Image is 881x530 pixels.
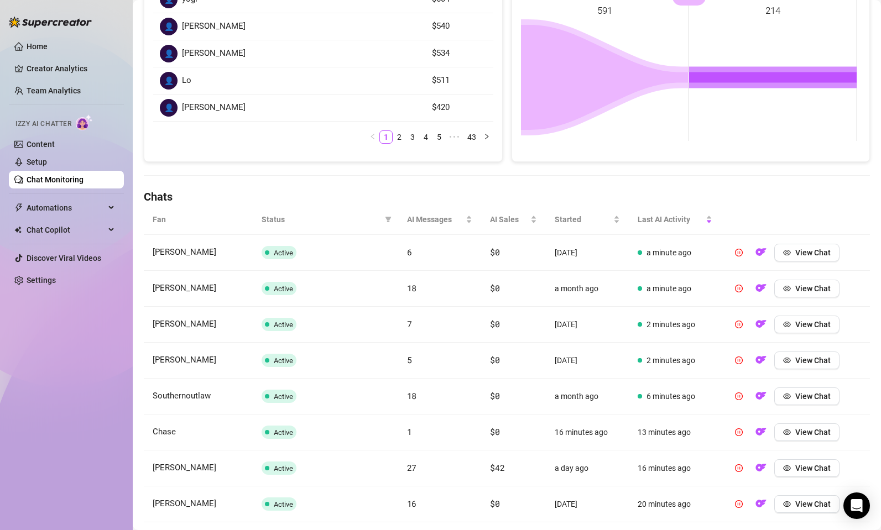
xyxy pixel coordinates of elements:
[752,250,770,259] a: OF
[795,428,831,437] span: View Chat
[546,414,629,450] td: 16 minutes ago
[752,430,770,439] a: OF
[433,131,445,143] a: 5
[274,285,293,293] span: Active
[432,130,446,144] li: 5
[546,271,629,307] td: a month ago
[27,221,105,239] span: Chat Copilot
[262,213,380,225] span: Status
[27,158,47,166] a: Setup
[752,351,770,369] button: OF
[393,131,405,143] a: 2
[735,249,743,256] span: pause-circle
[153,247,216,257] span: [PERSON_NAME]
[546,235,629,271] td: [DATE]
[546,450,629,486] td: a day ago
[783,464,791,472] span: eye
[546,486,629,522] td: [DATE]
[406,130,419,144] li: 3
[27,86,81,95] a: Team Analytics
[783,321,791,328] span: eye
[481,204,546,235] th: AI Sales
[783,356,791,364] span: eye
[735,321,743,328] span: pause-circle
[783,249,791,256] span: eye
[755,462,767,473] img: OF
[480,130,493,144] button: right
[774,423,840,441] button: View Chat
[432,47,487,60] article: $534
[755,498,767,509] img: OF
[27,199,105,217] span: Automations
[407,462,416,473] span: 27
[752,280,770,297] button: OF
[752,358,770,367] a: OF
[432,20,487,33] article: $540
[774,280,840,297] button: View Chat
[774,387,840,405] button: View Chat
[795,500,831,508] span: View Chat
[153,498,216,508] span: [PERSON_NAME]
[490,354,499,365] span: $0
[735,428,743,436] span: pause-circle
[27,60,115,77] a: Creator Analytics
[752,286,770,295] a: OF
[27,42,48,51] a: Home
[774,316,840,333] button: View Chat
[629,204,721,235] th: Last AI Activity
[464,131,479,143] a: 43
[160,99,178,117] div: 👤
[483,133,490,140] span: right
[15,119,71,129] span: Izzy AI Chatter
[755,246,767,258] img: OF
[407,246,412,258] span: 6
[27,140,55,149] a: Content
[735,392,743,400] span: pause-circle
[407,282,416,293] span: 18
[783,500,791,508] span: eye
[774,244,840,261] button: View Chat
[14,226,22,234] img: Chat Copilot
[407,498,416,509] span: 16
[735,285,743,292] span: pause-circle
[546,307,629,343] td: [DATE]
[379,130,393,144] li: 1
[9,17,92,28] img: logo-BBDzfeDw.svg
[383,211,394,228] span: filter
[420,131,432,143] a: 4
[795,464,831,473] span: View Chat
[407,213,464,225] span: AI Messages
[490,426,499,437] span: $0
[490,498,499,509] span: $0
[555,213,611,225] span: Started
[774,351,840,369] button: View Chat
[843,492,870,519] div: Open Intercom Messenger
[783,428,791,436] span: eye
[490,213,528,225] span: AI Sales
[407,318,412,329] span: 7
[795,356,831,365] span: View Chat
[153,463,216,473] span: [PERSON_NAME]
[752,502,770,511] a: OF
[795,248,831,257] span: View Chat
[407,354,412,365] span: 5
[755,390,767,401] img: OF
[274,321,293,329] span: Active
[153,283,216,293] span: [PERSON_NAME]
[752,423,770,441] button: OF
[755,426,767,437] img: OF
[432,101,487,114] article: $420
[27,276,56,285] a: Settings
[735,356,743,364] span: pause-circle
[490,462,504,473] span: $42
[755,354,767,365] img: OF
[432,74,487,87] article: $511
[774,459,840,477] button: View Chat
[274,500,293,508] span: Active
[27,175,84,184] a: Chat Monitoring
[647,392,695,401] span: 6 minutes ago
[160,45,178,62] div: 👤
[480,130,493,144] li: Next Page
[153,319,216,329] span: [PERSON_NAME]
[752,387,770,405] button: OF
